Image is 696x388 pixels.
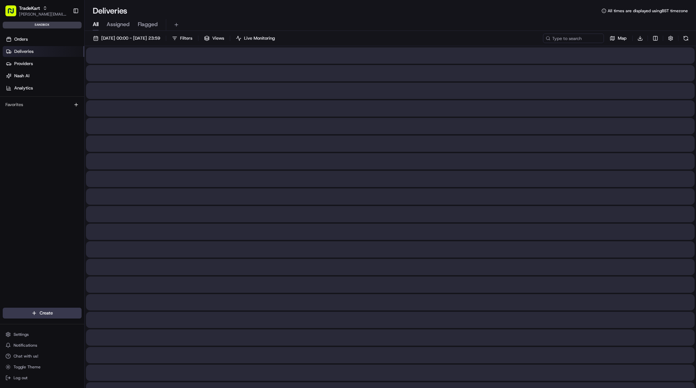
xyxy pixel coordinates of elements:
a: Analytics [3,83,84,94]
span: Create [40,310,53,316]
span: Toggle Theme [14,364,41,370]
span: Chat with us! [14,353,38,359]
button: Create [3,308,82,319]
span: Log out [14,375,27,381]
div: Favorites [3,99,82,110]
input: Type to search [543,34,604,43]
span: Assigned [107,20,130,28]
button: [DATE] 00:00 - [DATE] 23:59 [90,34,163,43]
span: Analytics [14,85,33,91]
a: Providers [3,58,84,69]
span: [DATE] 00:00 - [DATE] 23:59 [101,35,160,41]
button: Filters [169,34,195,43]
button: TradeKart [19,5,40,12]
button: Log out [3,373,82,383]
button: TradeKart[PERSON_NAME][EMAIL_ADDRESS][DOMAIN_NAME] [3,3,70,19]
span: Notifications [14,343,37,348]
div: sandbox [3,22,82,28]
button: Settings [3,330,82,339]
button: Map [607,34,630,43]
h1: Deliveries [93,5,127,16]
span: Deliveries [14,48,34,55]
button: [PERSON_NAME][EMAIL_ADDRESS][DOMAIN_NAME] [19,12,67,17]
span: Settings [14,332,29,337]
button: Chat with us! [3,351,82,361]
span: Live Monitoring [244,35,275,41]
span: Providers [14,61,33,67]
span: Views [212,35,224,41]
span: Orders [14,36,28,42]
span: Filters [180,35,192,41]
button: Notifications [3,341,82,350]
button: Views [201,34,227,43]
button: Live Monitoring [233,34,278,43]
button: Refresh [681,34,691,43]
button: Toggle Theme [3,362,82,372]
span: Nash AI [14,73,29,79]
a: Deliveries [3,46,84,57]
span: All [93,20,99,28]
span: All times are displayed using BST timezone [608,8,688,14]
span: Map [618,35,627,41]
a: Orders [3,34,84,45]
a: Nash AI [3,70,84,81]
span: Flagged [138,20,158,28]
